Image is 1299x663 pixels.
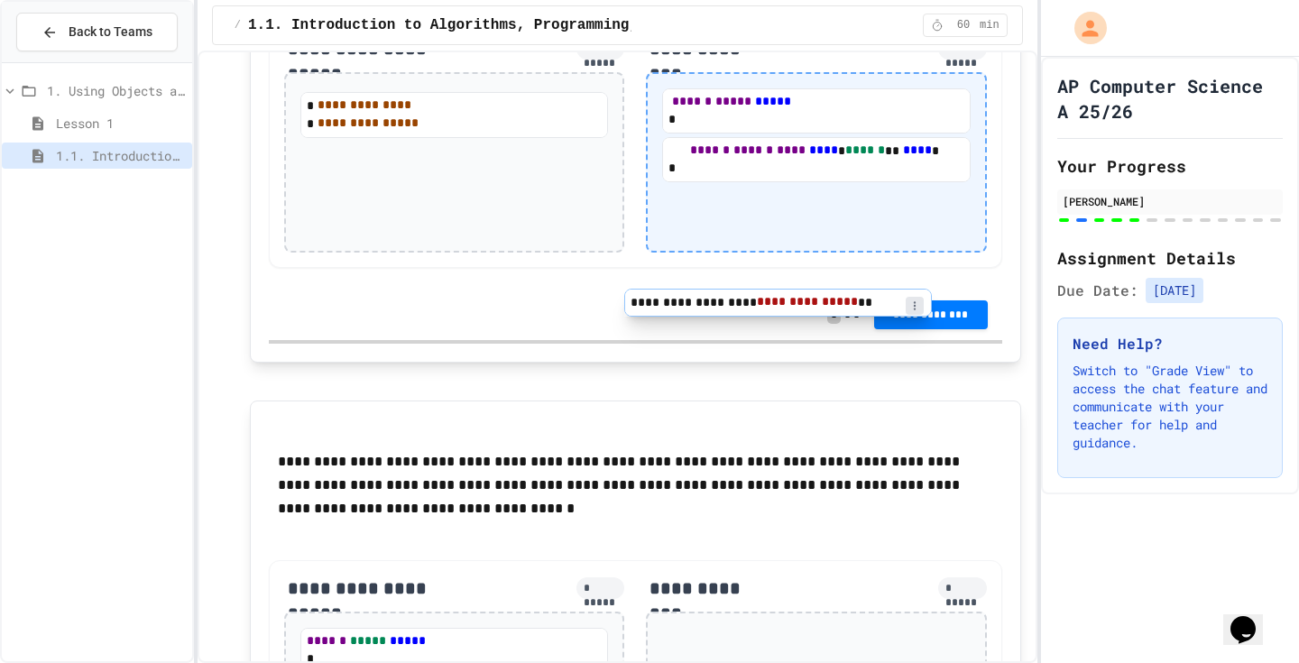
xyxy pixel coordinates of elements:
h1: AP Computer Science A 25/26 [1057,73,1283,124]
span: Due Date: [1057,280,1138,301]
p: Switch to "Grade View" to access the chat feature and communicate with your teacher for help and ... [1073,362,1267,452]
h3: Need Help? [1073,333,1267,355]
span: 1. Using Objects and Methods [47,81,185,100]
span: 1.1. Introduction to Algorithms, Programming, and Compilers [56,146,185,165]
span: 60 [949,18,978,32]
span: min [980,18,1000,32]
h2: Your Progress [1057,153,1283,179]
iframe: chat widget [1223,591,1281,645]
span: Lesson 1 [56,114,185,133]
span: / [235,18,241,32]
span: Back to Teams [69,23,152,41]
span: 1.1. Introduction to Algorithms, Programming, and Compilers [248,14,760,36]
span: [DATE] [1146,278,1203,303]
button: Back to Teams [16,13,178,51]
div: [PERSON_NAME] [1063,193,1277,209]
div: My Account [1055,7,1111,49]
h2: Assignment Details [1057,245,1283,271]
